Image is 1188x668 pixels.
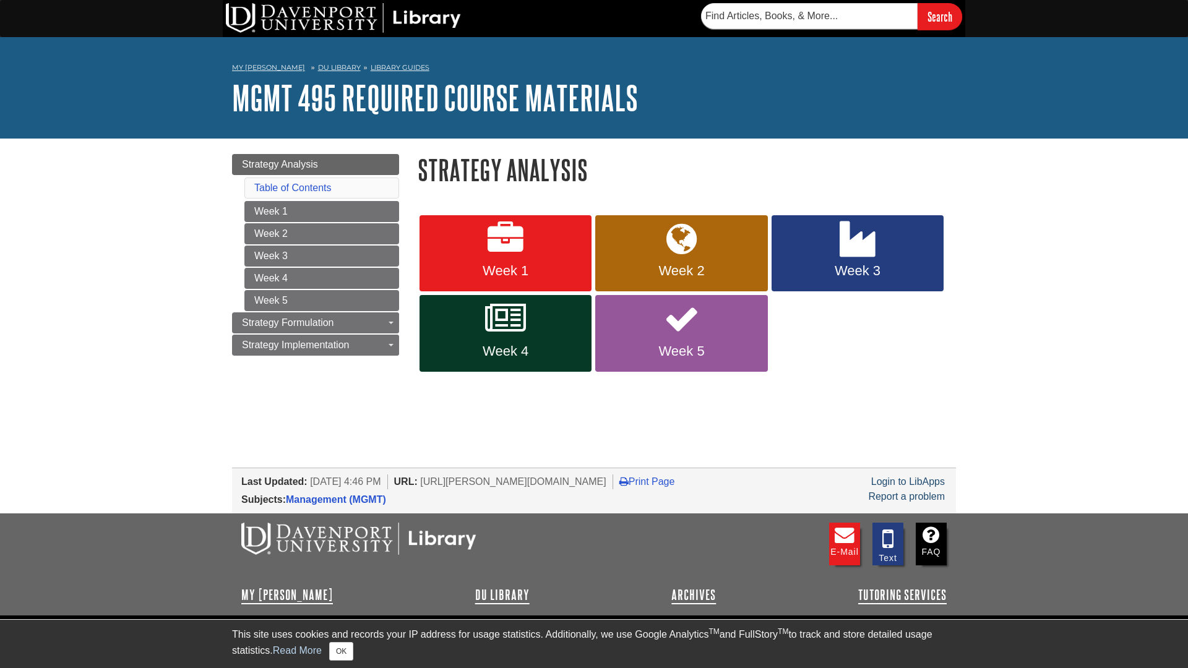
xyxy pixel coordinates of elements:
a: Archives [671,588,716,602]
a: Week 1 [420,215,592,292]
a: DU Library [475,588,530,602]
a: Table of Contents [254,182,332,193]
a: Week 5 [244,290,399,311]
a: DU Library [318,63,361,72]
span: Last Updated: [241,476,308,487]
button: Close [329,642,353,661]
a: Week 2 [595,215,767,292]
a: Library Guides [371,63,429,72]
span: Strategy Implementation [242,340,349,350]
span: [URL][PERSON_NAME][DOMAIN_NAME] [420,476,606,487]
img: DU Libraries [241,523,476,555]
div: Guide Page Menu [232,154,399,356]
sup: TM [708,627,719,636]
a: Read More [273,645,322,656]
span: Strategy Formulation [242,317,334,328]
a: My [PERSON_NAME] [241,588,333,602]
a: Text [872,523,903,565]
a: Strategy Analysis [232,154,399,175]
a: Strategy Formulation [232,312,399,333]
a: Login to LibApps [871,476,945,487]
div: This site uses cookies and records your IP address for usage statistics. Additionally, we use Goo... [232,627,956,661]
a: FAQ [916,523,947,565]
span: Week 3 [781,263,934,279]
a: Management (MGMT) [286,494,386,505]
a: Week 3 [772,215,944,292]
a: MGMT 495 Required Course Materials [232,79,638,117]
a: Strategy Implementation [232,335,399,356]
span: Strategy Analysis [242,159,318,169]
h1: Strategy Analysis [418,154,956,186]
span: URL: [394,476,418,487]
input: Find Articles, Books, & More... [701,3,918,29]
form: Searches DU Library's articles, books, and more [701,3,962,30]
span: [DATE] 4:46 PM [310,476,381,487]
a: Week 4 [420,295,592,372]
i: Print Page [619,476,629,486]
a: Print Page [619,476,675,487]
span: Week 1 [429,263,582,279]
span: Subjects: [241,494,286,505]
a: Week 4 [244,268,399,289]
a: Tutoring Services [858,588,947,602]
a: E-mail [829,523,860,565]
a: Week 1 [244,201,399,222]
a: Report a problem [868,491,945,502]
a: Week 3 [244,246,399,267]
sup: TM [778,627,788,636]
a: Week 5 [595,295,767,372]
input: Search [918,3,962,30]
a: My [PERSON_NAME] [232,62,305,73]
a: Week 2 [244,223,399,244]
span: Week 4 [429,343,582,359]
span: Week 5 [605,343,758,359]
nav: breadcrumb [232,59,956,79]
img: DU Library [226,3,461,33]
span: Week 2 [605,263,758,279]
